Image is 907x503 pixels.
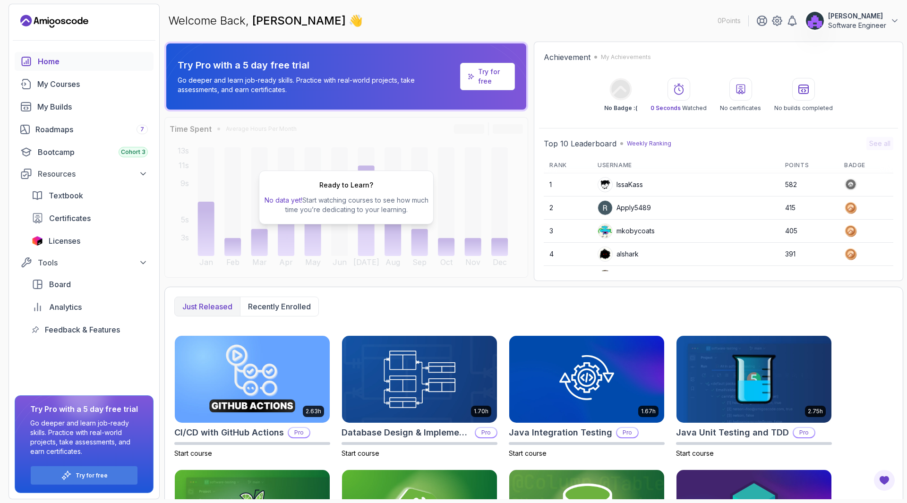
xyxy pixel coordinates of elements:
[598,223,655,239] div: mkobycoats
[26,320,154,339] a: feedback
[38,146,148,158] div: Bootcamp
[601,53,651,61] p: My Achievements
[265,196,302,204] span: No data yet!
[544,220,592,243] td: 3
[774,104,833,112] p: No builds completed
[342,335,497,458] a: Database Design & Implementation card1.70hDatabase Design & ImplementationProStart course
[779,196,839,220] td: 415
[544,138,616,149] h2: Top 10 Leaderboard
[38,56,148,67] div: Home
[650,104,681,111] span: 0 Seconds
[49,213,91,224] span: Certificates
[873,469,896,492] button: Open Feedback Button
[30,466,138,485] button: Try for free
[676,426,789,439] h2: Java Unit Testing and TDD
[289,428,309,437] p: Pro
[37,101,148,112] div: My Builds
[474,408,488,415] p: 1.70h
[779,220,839,243] td: 405
[174,426,284,439] h2: CI/CD with GitHub Actions
[598,177,643,192] div: IssaKass
[15,52,154,71] a: home
[598,178,612,192] img: user profile image
[263,196,429,214] p: Start watching courses to see how much time you’re dedicating to your learning.
[460,63,515,90] a: Try for free
[32,236,43,246] img: jetbrains icon
[175,297,240,316] button: Just released
[15,120,154,139] a: roadmaps
[598,247,612,261] img: user profile image
[509,449,547,457] span: Start course
[175,336,330,423] img: CI/CD with GitHub Actions card
[248,301,311,312] p: Recently enrolled
[178,76,456,94] p: Go deeper and learn job-ready skills. Practice with real-world projects, take assessments, and ea...
[476,428,496,437] p: Pro
[174,335,330,458] a: CI/CD with GitHub Actions card2.63hCI/CD with GitHub ActionsProStart course
[45,324,120,335] span: Feedback & Features
[794,428,814,437] p: Pro
[718,16,741,26] p: 0 Points
[828,11,886,21] p: [PERSON_NAME]
[866,137,893,150] button: See all
[779,173,839,196] td: 582
[38,168,148,179] div: Resources
[182,301,232,312] p: Just released
[15,165,154,182] button: Resources
[20,14,88,29] a: Landing page
[839,158,893,173] th: Badge
[76,472,108,479] a: Try for free
[168,13,363,28] p: Welcome Back,
[15,143,154,162] a: bootcamp
[306,408,321,415] p: 2.63h
[252,14,349,27] span: [PERSON_NAME]
[478,67,507,86] a: Try for free
[598,270,612,284] img: user profile image
[37,78,148,90] div: My Courses
[805,11,899,30] button: user profile image[PERSON_NAME]Software Engineer
[544,158,592,173] th: Rank
[509,335,665,458] a: Java Integration Testing card1.67hJava Integration TestingProStart course
[342,336,497,423] img: Database Design & Implementation card
[779,243,839,266] td: 391
[806,12,824,30] img: user profile image
[49,279,71,290] span: Board
[779,266,839,289] td: 384
[544,196,592,220] td: 2
[641,408,656,415] p: 1.67h
[174,449,212,457] span: Start course
[49,235,80,247] span: Licenses
[598,200,651,215] div: Apply5489
[30,418,138,456] p: Go deeper and learn job-ready skills. Practice with real-world projects, take assessments, and ea...
[140,126,144,133] span: 7
[26,298,154,316] a: analytics
[650,104,707,112] p: Watched
[509,426,612,439] h2: Java Integration Testing
[342,426,471,439] h2: Database Design & Implementation
[627,140,671,147] p: Weekly Ranking
[26,186,154,205] a: textbook
[598,201,612,215] img: user profile image
[319,180,373,190] h2: Ready to Learn?
[178,59,456,72] p: Try Pro with a 5 day free trial
[26,231,154,250] a: licenses
[26,209,154,228] a: certificates
[15,75,154,94] a: courses
[240,297,318,316] button: Recently enrolled
[676,449,714,457] span: Start course
[598,224,612,238] img: default monster avatar
[544,173,592,196] td: 1
[15,254,154,271] button: Tools
[347,11,366,30] span: 👋
[49,301,82,313] span: Analytics
[676,336,831,423] img: Java Unit Testing and TDD card
[598,247,639,262] div: alshark
[720,104,761,112] p: No certificates
[49,190,83,201] span: Textbook
[544,243,592,266] td: 4
[35,124,148,135] div: Roadmaps
[121,148,145,156] span: Cohort 3
[676,335,832,458] a: Java Unit Testing and TDD card2.75hJava Unit Testing and TDDProStart course
[808,408,823,415] p: 2.75h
